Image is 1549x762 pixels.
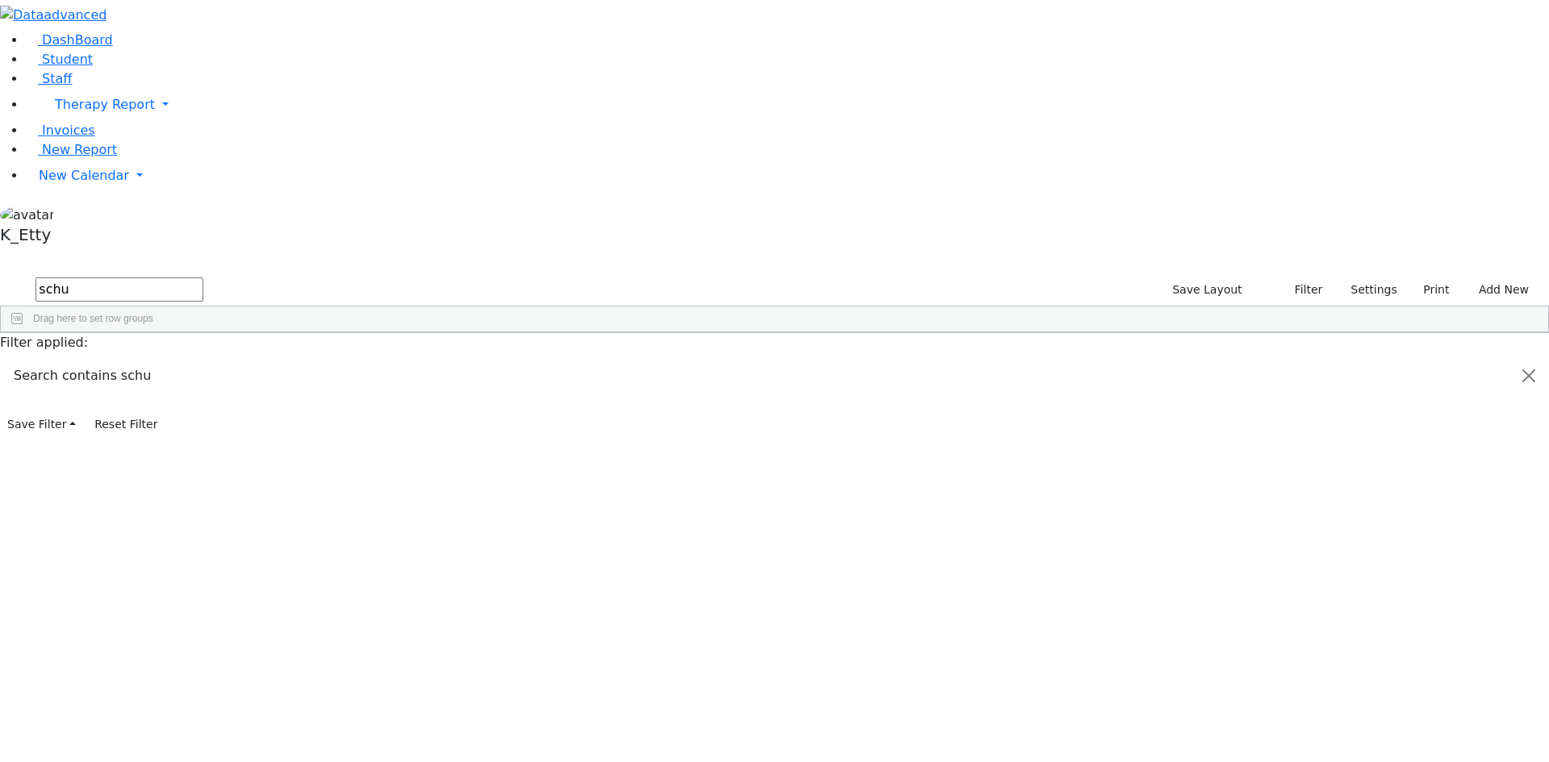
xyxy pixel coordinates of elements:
span: New Calendar [39,168,129,183]
a: Staff [26,71,72,86]
button: Settings [1330,277,1404,302]
button: Filter [1274,277,1330,302]
span: Therapy Report [55,97,155,112]
a: DashBoard [26,32,113,48]
span: Student [42,52,93,67]
a: New Report [26,142,117,157]
button: Reset Filter [87,412,165,437]
input: Search [35,277,203,302]
a: Student [26,52,93,67]
span: New Report [42,142,117,157]
a: Therapy Report [26,89,1549,121]
span: Drag here to set row groups [33,313,153,324]
span: Invoices [42,123,95,138]
span: Staff [42,71,72,86]
button: Add New [1463,277,1536,302]
a: Invoices [26,123,95,138]
span: DashBoard [42,32,113,48]
a: New Calendar [26,160,1549,192]
button: Print [1405,277,1457,302]
button: Save Layout [1165,277,1249,302]
button: Close [1509,353,1548,398]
